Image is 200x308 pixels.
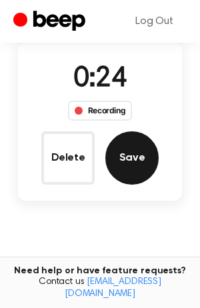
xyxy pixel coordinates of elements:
[41,131,95,185] button: Delete Audio Record
[13,9,89,35] a: Beep
[65,277,161,299] a: [EMAIL_ADDRESS][DOMAIN_NAME]
[8,277,192,300] span: Contact us
[68,101,133,121] div: Recording
[105,131,159,185] button: Save Audio Record
[122,5,187,37] a: Log Out
[73,65,127,93] span: 0:24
